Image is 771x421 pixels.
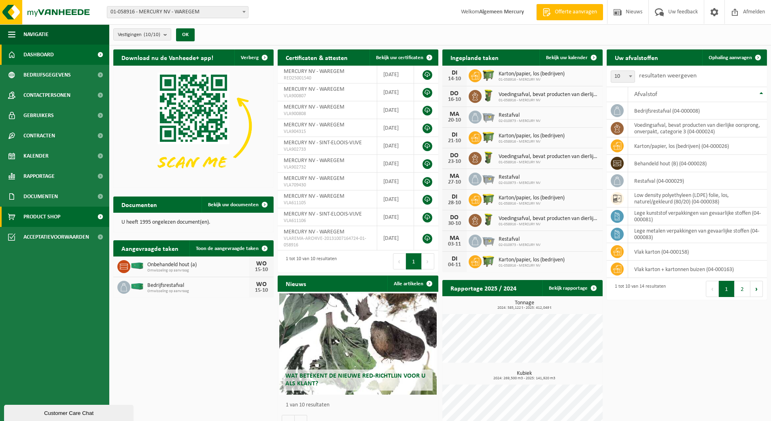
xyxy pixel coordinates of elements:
[113,28,171,41] button: Vestigingen(10/10)
[446,371,603,380] h3: Kubiek
[482,151,495,165] img: WB-0060-HPE-GN-50
[499,139,565,144] span: 01-058916 - MERCURY NV
[147,268,249,273] span: Omwisseling op aanvraag
[377,119,414,137] td: [DATE]
[482,192,495,206] img: WB-1100-HPE-GN-50
[607,49,666,65] h2: Uw afvalstoffen
[446,200,463,206] div: 28-10
[284,93,371,99] span: VLA900807
[202,197,273,213] a: Bekijk uw documenten
[499,71,565,77] span: Karton/papier, los (bedrijven)
[446,90,463,97] div: DO
[446,300,603,310] h3: Tonnage
[628,225,767,243] td: lege metalen verpakkingen van gevaarlijke stoffen (04-000083)
[23,186,58,207] span: Documenten
[284,68,344,75] span: MERCURY NV - WAREGEM
[482,89,495,103] img: WB-0060-HPE-GN-50
[284,111,371,117] span: VLA900808
[542,280,602,296] a: Bekijk rapportage
[446,256,463,262] div: DI
[499,112,541,119] span: Restafval
[284,229,344,235] span: MERCURY NV - WAREGEM
[499,119,541,124] span: 02-010973 - MERCURY NV
[284,235,371,248] span: VLAREMA-ARCHIVE-20131007164724-01-058916
[628,207,767,225] td: lege kunststof verpakkingen van gevaarlijke stoffen (04-000081)
[422,253,434,269] button: Next
[482,109,495,123] img: WB-2500-GAL-GY-01
[377,208,414,226] td: [DATE]
[282,252,337,270] div: 1 tot 10 van 10 resultaten
[23,126,55,146] span: Contracten
[23,207,60,227] span: Product Shop
[446,132,463,138] div: DI
[284,164,371,171] span: VLA902732
[144,32,160,37] count: (10/10)
[377,173,414,190] td: [DATE]
[546,55,588,60] span: Bekijk uw kalender
[446,214,463,221] div: DO
[147,262,249,268] span: Onbehandeld hout (a)
[234,49,273,66] button: Verberg
[176,28,195,41] button: OK
[284,146,371,153] span: VLA902733
[370,49,438,66] a: Bekijk uw certificaten
[23,24,49,45] span: Navigatie
[634,91,657,98] span: Afvalstof
[536,4,603,20] a: Offerte aanvragen
[23,166,55,186] span: Rapportage
[241,55,259,60] span: Verberg
[284,200,371,206] span: VLA611105
[284,182,371,188] span: VLA709430
[446,221,463,227] div: 30-10
[628,137,767,155] td: karton/papier, los (bedrijven) (04-000026)
[706,281,719,297] button: Previous
[499,236,541,243] span: Restafval
[196,246,259,251] span: Toon de aangevraagde taken
[482,254,495,268] img: WB-1100-HPE-GN-50
[377,190,414,208] td: [DATE]
[442,49,507,65] h2: Ingeplande taken
[284,218,371,224] span: VLA611106
[702,49,766,66] a: Ophaling aanvragen
[406,253,422,269] button: 1
[482,233,495,247] img: WB-2500-GAL-GY-01
[376,55,423,60] span: Bekijk uw certificaten
[284,122,344,128] span: MERCURY NV - WAREGEM
[189,240,273,256] a: Toon de aangevraagde taken
[446,111,463,118] div: MA
[446,376,603,380] span: 2024: 269,500 m3 - 2025: 141,920 m3
[23,45,54,65] span: Dashboard
[446,241,463,247] div: 03-11
[147,282,249,289] span: Bedrijfsrestafval
[23,227,89,247] span: Acceptatievoorwaarden
[278,49,356,65] h2: Certificaten & attesten
[750,281,763,297] button: Next
[446,306,603,310] span: 2024: 585,122 t - 2025: 412,049 t
[446,97,463,103] div: 16-10
[446,152,463,159] div: DO
[499,263,565,268] span: 01-058916 - MERCURY NV
[499,133,565,139] span: Karton/papier, los (bedrijven)
[4,403,135,421] iframe: chat widget
[377,226,414,250] td: [DATE]
[719,281,735,297] button: 1
[628,120,767,137] td: voedingsafval, bevat producten van dierlijke oorsprong, onverpakt, categorie 3 (04-000024)
[446,173,463,180] div: MA
[628,102,767,120] td: bedrijfsrestafval (04-000008)
[499,154,599,160] span: Voedingsafval, bevat producten van dierlijke oorsprong, onverpakt, categorie 3
[253,261,270,267] div: WO
[446,180,463,185] div: 27-10
[446,262,463,268] div: 04-11
[639,73,697,79] label: resultaten weergeven
[107,6,248,18] span: 01-058916 - MERCURY NV - WAREGEM
[253,288,270,293] div: 15-10
[284,175,344,182] span: MERCURY NV - WAREGEM
[446,138,463,144] div: 21-10
[628,261,767,278] td: vlak karton + kartonnen buizen (04-000163)
[446,194,463,200] div: DI
[130,283,144,290] img: HK-XC-40-GN-00
[482,130,495,144] img: WB-1100-HPE-GN-50
[113,197,165,212] h2: Documenten
[628,155,767,172] td: behandeld hout (B) (04-000028)
[628,172,767,190] td: restafval (04-000029)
